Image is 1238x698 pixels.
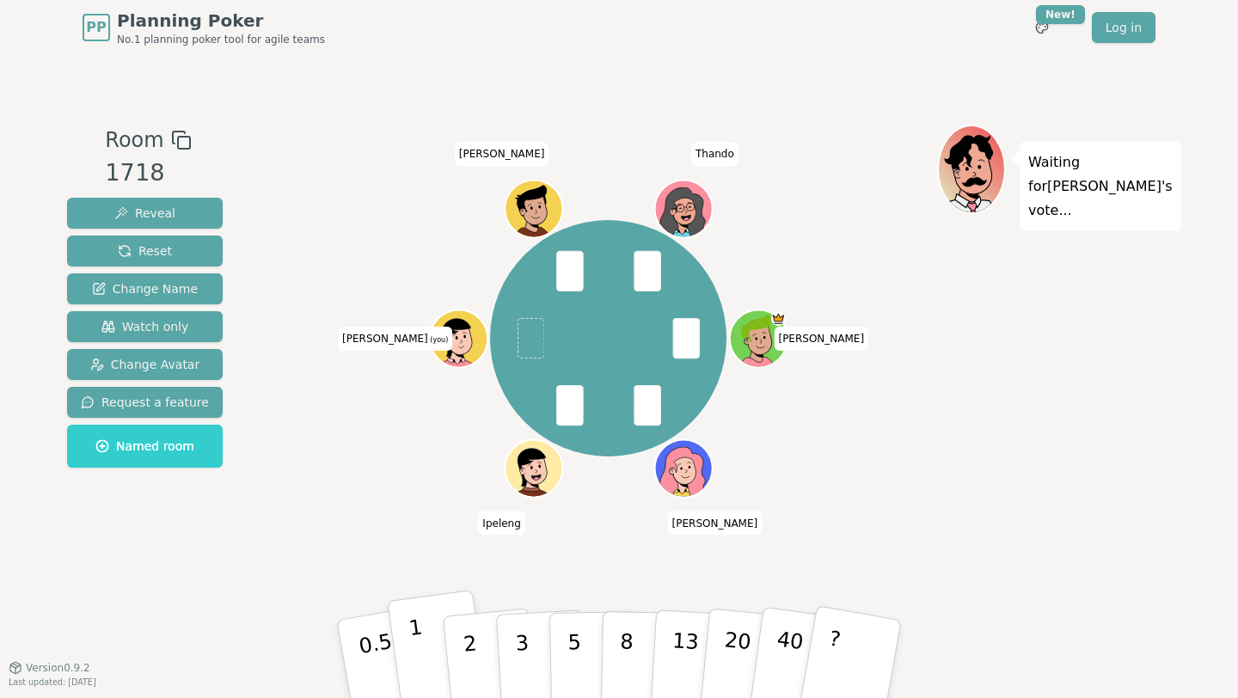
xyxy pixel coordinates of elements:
span: Change Avatar [90,356,200,373]
button: Reset [67,236,223,266]
span: Version 0.9.2 [26,661,90,675]
span: Planning Poker [117,9,325,33]
span: Click to change your name [478,511,524,535]
button: Request a feature [67,387,223,418]
span: Myles is the host [771,311,786,326]
span: Click to change your name [668,511,763,535]
span: Room [105,125,163,156]
span: Click to change your name [455,142,549,166]
p: Waiting for [PERSON_NAME] 's vote... [1028,150,1173,223]
button: New! [1027,12,1057,43]
span: Reveal [114,205,175,222]
button: Change Avatar [67,349,223,380]
div: New! [1036,5,1085,24]
span: Change Name [92,280,198,297]
a: PPPlanning PokerNo.1 planning poker tool for agile teams [83,9,325,46]
span: Request a feature [81,394,209,411]
span: Reset [118,242,172,260]
button: Watch only [67,311,223,342]
span: Watch only [101,318,189,335]
span: Click to change your name [691,142,739,166]
button: Named room [67,425,223,468]
span: (you) [428,336,449,344]
button: Reveal [67,198,223,229]
span: No.1 planning poker tool for agile teams [117,33,325,46]
a: Log in [1092,12,1155,43]
span: Named room [95,438,194,455]
button: Version0.9.2 [9,661,90,675]
button: Click to change your avatar [432,311,486,365]
span: PP [86,17,106,38]
div: 1718 [105,156,191,191]
span: Last updated: [DATE] [9,677,96,687]
span: Click to change your name [774,327,868,351]
button: Change Name [67,273,223,304]
span: Click to change your name [338,327,452,351]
